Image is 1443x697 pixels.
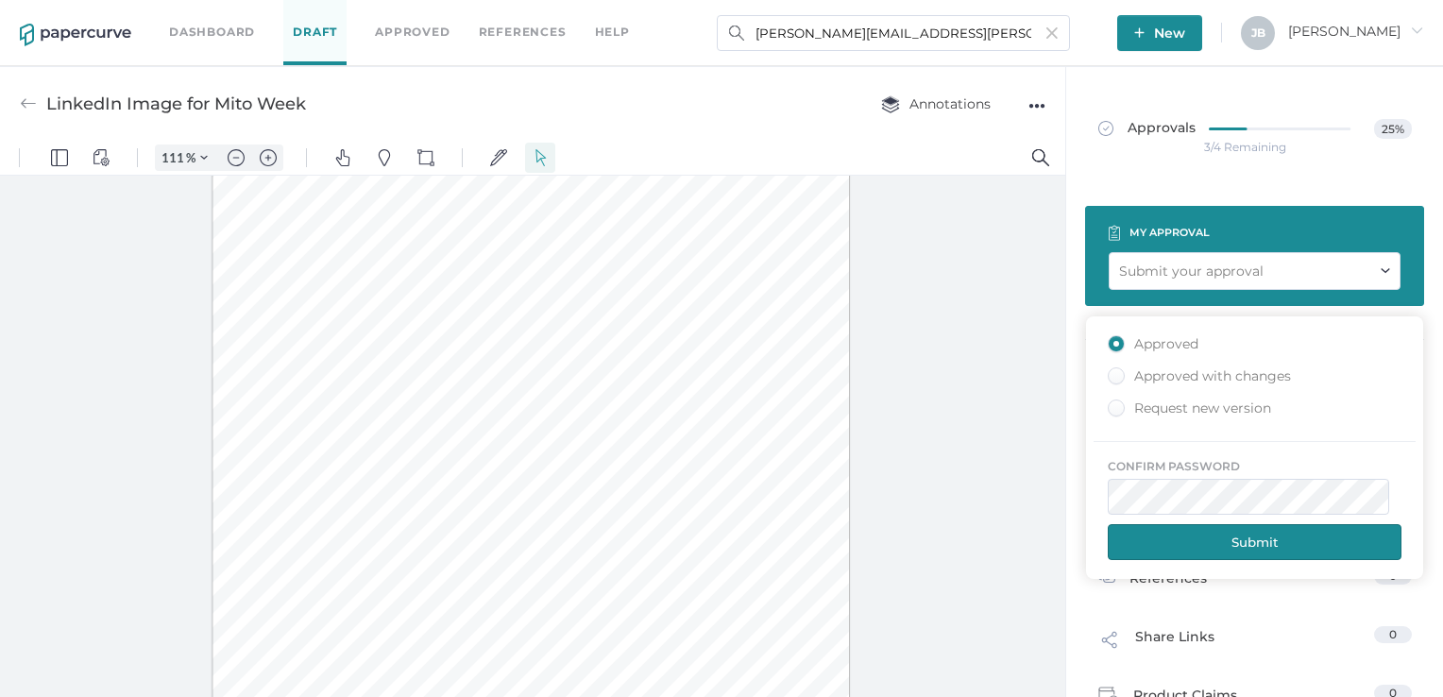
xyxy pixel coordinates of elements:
span: [PERSON_NAME] [1288,23,1423,40]
img: papercurve-logo-colour.7244d18c.svg [20,24,131,46]
button: Pan [328,2,358,32]
img: default-leftsidepanel.svg [51,8,68,25]
span: New [1134,15,1185,51]
img: chevron.svg [200,13,208,21]
span: 25% [1374,119,1411,139]
img: default-minus.svg [228,8,245,25]
div: Approved [1108,335,1198,353]
img: shapes-icon.svg [417,8,434,25]
button: Search [1026,2,1056,32]
img: down-chevron.8e65701e.svg [1381,268,1390,274]
img: default-sign.svg [490,8,507,25]
span: % [186,9,195,25]
div: confirm password [1108,456,1401,477]
div: ●●● [1028,93,1045,119]
button: Select [525,2,555,32]
img: approved-grey.341b8de9.svg [1098,121,1113,136]
img: default-pan.svg [334,8,351,25]
div: Share Links [1098,626,1214,662]
img: default-select.svg [532,8,549,25]
span: J B [1251,25,1265,40]
button: Pins [369,2,399,32]
img: default-magnifying-glass.svg [1032,8,1049,25]
img: clipboard-icon-white.67177333.svg [1109,225,1120,241]
div: Request new version [1108,399,1271,417]
span: Annotations [881,95,991,112]
img: plus-white.e19ec114.svg [1134,27,1145,38]
div: help [595,22,630,42]
span: 0 [1389,627,1397,641]
input: Set zoom [156,8,186,25]
a: Approvals25% [1087,100,1423,173]
button: Signatures [484,2,514,32]
button: Zoom Controls [189,4,219,30]
span: Approvals [1098,119,1196,140]
div: Submit your approval [1119,261,1264,281]
img: back-arrow-grey.72011ae3.svg [20,95,37,112]
button: New [1117,15,1202,51]
i: arrow_right [1410,24,1423,37]
button: Zoom out [221,4,251,30]
img: default-pin.svg [376,8,393,25]
div: Approved with changes [1108,367,1291,385]
a: References0 [1098,568,1412,592]
img: share-link-icon.af96a55c.svg [1098,628,1121,656]
button: View Controls [86,2,116,32]
div: References [1098,568,1207,592]
button: Shapes [411,2,441,32]
img: annotation-layers.cc6d0e6b.svg [881,95,900,113]
a: Share Links0 [1098,626,1412,662]
button: Panel [44,2,75,32]
button: Annotations [862,86,1010,122]
img: default-plus.svg [260,8,277,25]
img: search.bf03fe8b.svg [729,25,744,41]
input: Search Workspace [717,15,1070,51]
a: Dashboard [169,22,255,42]
img: default-viewcontrols.svg [93,8,110,25]
img: cross-light-grey.10ea7ca4.svg [1046,27,1058,39]
a: References [479,22,567,42]
div: my approval [1129,222,1210,243]
div: LinkedIn Image for Mito Week [46,86,306,122]
button: Zoom in [253,4,283,30]
a: Approved [375,22,450,42]
button: Submit [1108,524,1401,560]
